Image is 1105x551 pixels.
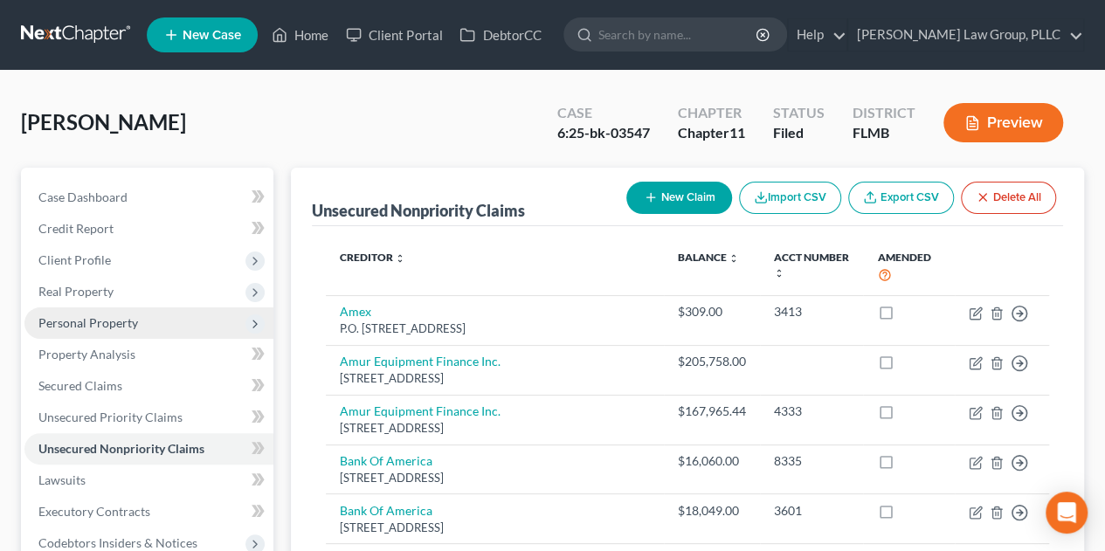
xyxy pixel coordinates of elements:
[853,103,915,123] div: District
[678,123,745,143] div: Chapter
[38,378,122,393] span: Secured Claims
[38,441,204,456] span: Unsecured Nonpriority Claims
[263,19,337,51] a: Home
[774,502,850,520] div: 3601
[557,123,650,143] div: 6:25-bk-03547
[773,123,825,143] div: Filed
[38,221,114,236] span: Credit Report
[848,19,1083,51] a: [PERSON_NAME] Law Group, PLLC
[24,496,273,527] a: Executory Contracts
[678,103,745,123] div: Chapter
[38,504,150,519] span: Executory Contracts
[678,303,746,320] div: $309.00
[739,182,841,214] button: Import CSV
[340,470,649,486] div: [STREET_ADDRESS]
[863,240,955,295] th: Amended
[38,410,183,424] span: Unsecured Priority Claims
[312,200,525,221] div: Unsecured Nonpriority Claims
[678,403,746,420] div: $167,965.44
[848,182,954,214] a: Export CSV
[340,370,649,387] div: [STREET_ADDRESS]
[24,465,273,496] a: Lawsuits
[678,452,746,470] div: $16,060.00
[773,103,825,123] div: Status
[774,251,849,279] a: Acct Number unfold_more
[678,502,746,520] div: $18,049.00
[24,339,273,370] a: Property Analysis
[38,189,128,204] span: Case Dashboard
[337,19,451,51] a: Client Portal
[340,354,501,368] a: Amur Equipment Finance Inc.
[451,19,549,51] a: DebtorCC
[340,420,649,437] div: [STREET_ADDRESS]
[38,315,138,330] span: Personal Property
[38,284,114,299] span: Real Property
[38,252,111,267] span: Client Profile
[729,253,739,264] i: unfold_more
[853,123,915,143] div: FLMB
[678,251,739,264] a: Balance unfold_more
[626,182,732,214] button: New Claim
[340,320,649,337] div: P.O. [STREET_ADDRESS]
[598,18,758,51] input: Search by name...
[38,535,197,550] span: Codebtors Insiders & Notices
[774,303,850,320] div: 3413
[774,268,784,279] i: unfold_more
[774,403,850,420] div: 4333
[38,472,86,487] span: Lawsuits
[183,29,241,42] span: New Case
[340,453,432,468] a: Bank Of America
[943,103,1063,142] button: Preview
[788,19,846,51] a: Help
[395,253,405,264] i: unfold_more
[340,503,432,518] a: Bank Of America
[340,251,405,264] a: Creditor unfold_more
[24,370,273,402] a: Secured Claims
[729,124,745,141] span: 11
[557,103,650,123] div: Case
[340,520,649,536] div: [STREET_ADDRESS]
[24,402,273,433] a: Unsecured Priority Claims
[774,452,850,470] div: 8335
[38,347,135,362] span: Property Analysis
[961,182,1056,214] button: Delete All
[24,433,273,465] a: Unsecured Nonpriority Claims
[1046,492,1088,534] div: Open Intercom Messenger
[678,353,746,370] div: $205,758.00
[21,109,186,134] span: [PERSON_NAME]
[24,182,273,213] a: Case Dashboard
[340,304,371,319] a: Amex
[24,213,273,245] a: Credit Report
[340,403,501,418] a: Amur Equipment Finance Inc.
